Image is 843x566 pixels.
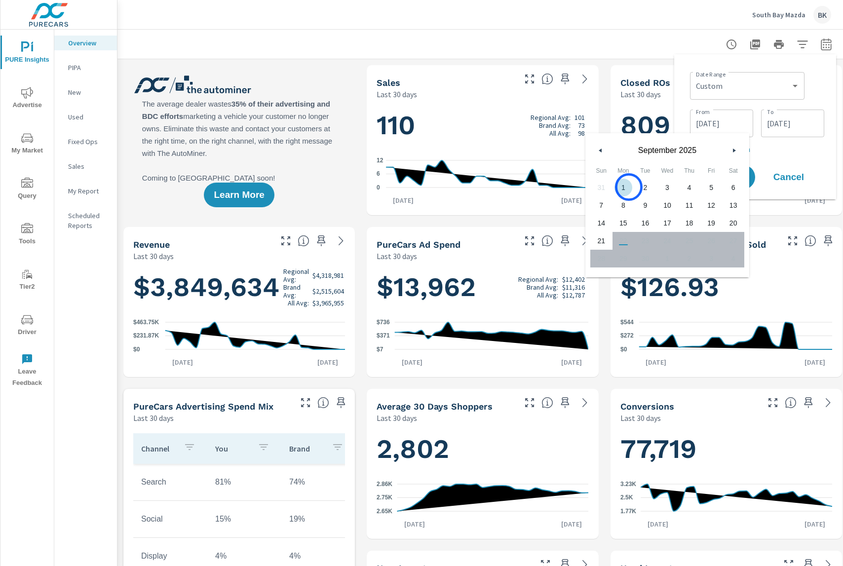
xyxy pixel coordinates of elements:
[621,179,625,196] span: 1
[133,412,174,424] p: Last 30 days
[634,179,656,196] button: 2
[557,233,573,249] span: Save this to your personalized report
[518,275,558,283] p: Regional Avg:
[634,196,656,214] button: 9
[522,71,537,87] button: Make Fullscreen
[54,36,117,50] div: Overview
[377,412,417,424] p: Last 30 days
[377,171,380,178] text: 6
[619,250,627,267] span: 29
[663,214,671,232] span: 17
[3,87,51,111] span: Advertise
[597,232,605,250] span: 21
[613,179,635,196] button: 1
[522,395,537,411] button: Make Fullscreen
[531,113,571,121] p: Regional Avg:
[785,397,797,409] span: The number of dealer-specified goals completed by a visitor. [Source: This data is provided by th...
[608,146,727,155] span: September 2025
[613,214,635,232] button: 15
[643,196,647,214] span: 9
[765,395,781,411] button: Make Fullscreen
[377,157,383,164] text: 12
[729,196,737,214] span: 13
[281,470,355,494] td: 74%
[395,357,429,367] p: [DATE]
[377,508,392,515] text: 2.65K
[752,10,805,19] p: South Bay Mazda
[745,35,765,54] button: "Export Report to PDF"
[3,132,51,156] span: My Market
[590,196,613,214] button: 7
[578,129,585,137] p: 98
[575,113,585,121] p: 101
[377,333,390,340] text: $371
[207,507,281,531] td: 15%
[377,184,380,191] text: 0
[707,214,715,232] span: 19
[798,357,832,367] p: [DATE]
[288,299,309,307] p: All Avg:
[686,196,693,214] span: 11
[722,196,744,214] button: 13
[700,179,723,196] button: 5
[54,60,117,75] div: PIPA
[204,183,274,207] button: Learn More
[620,346,627,353] text: $0
[700,214,723,232] button: 19
[557,71,573,87] span: Save this to your personalized report
[541,397,553,409] span: A rolling 30 day total of daily Shoppers on the dealership website, averaged over the selected da...
[590,163,613,179] span: Sun
[312,287,344,295] p: $2,515,604
[813,6,831,24] div: BK
[541,73,553,85] span: Number of vehicles sold by the dealership over the selected date range. [Source: This data is sou...
[377,239,460,250] h5: PureCars Ad Spend
[215,444,250,453] p: You
[759,165,818,189] button: Cancel
[785,233,801,249] button: Make Fullscreen
[620,270,832,304] h1: $126.93
[620,319,634,326] text: $544
[68,38,109,48] p: Overview
[820,395,836,411] a: See more details in report
[283,283,309,299] p: Brand Avg:
[634,250,656,267] button: 30
[620,432,832,466] h1: 77,719
[665,179,669,196] span: 3
[656,196,679,214] button: 10
[68,211,109,230] p: Scheduled Reports
[377,346,383,353] text: $7
[68,137,109,147] p: Fixed Ops
[700,232,723,250] button: 26
[68,63,109,73] p: PIPA
[678,196,700,214] button: 11
[688,179,691,196] span: 4
[133,401,273,412] h5: PureCars Advertising Spend Mix
[642,232,650,250] span: 23
[709,179,713,196] span: 5
[700,196,723,214] button: 12
[577,71,593,87] a: See more details in report
[54,134,117,149] div: Fixed Ops
[312,299,344,307] p: $3,965,955
[377,88,417,100] p: Last 30 days
[527,283,558,291] p: Brand Avg:
[597,250,605,267] span: 28
[700,163,723,179] span: Fri
[377,432,588,466] h1: 2,802
[619,214,627,232] span: 15
[68,87,109,97] p: New
[3,353,51,389] span: Leave Feedback
[590,250,613,267] button: 28
[722,179,744,196] button: 6
[537,291,558,299] p: All Avg:
[377,77,400,88] h5: Sales
[613,196,635,214] button: 8
[377,481,392,488] text: 2.86K
[3,178,51,202] span: Query
[207,470,281,494] td: 81%
[310,357,345,367] p: [DATE]
[278,233,294,249] button: Make Fullscreen
[634,214,656,232] button: 16
[141,444,176,453] p: Channel
[289,444,324,453] p: Brand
